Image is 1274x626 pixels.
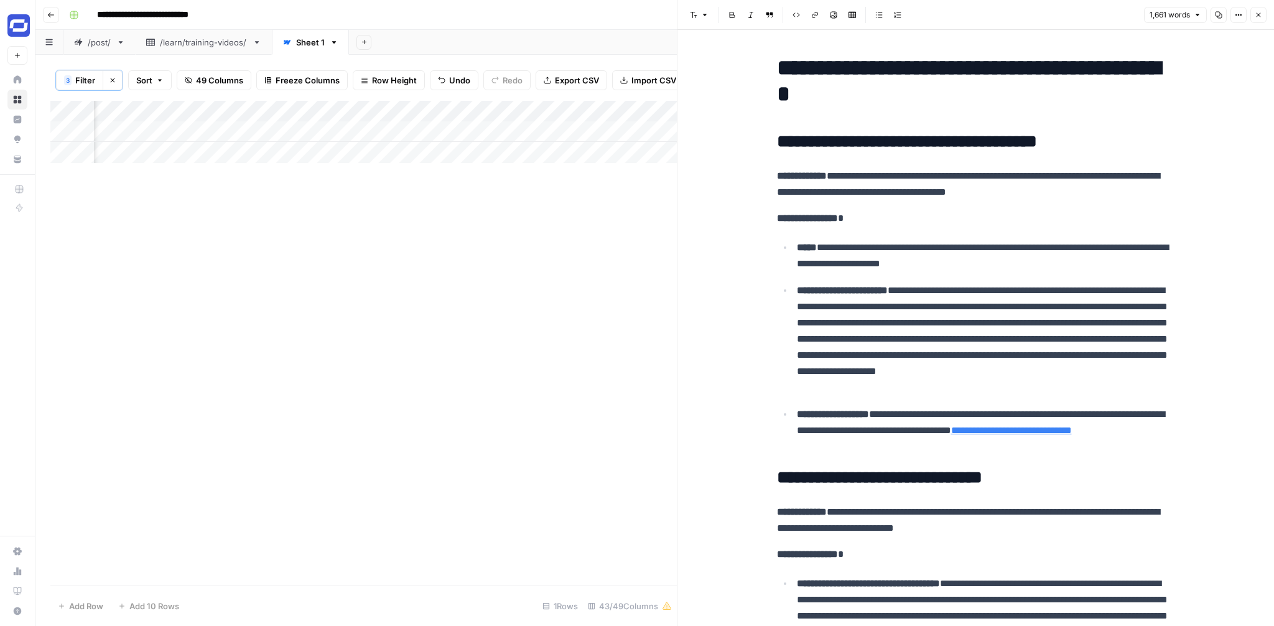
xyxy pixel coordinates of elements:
[63,30,136,55] a: /post/
[372,74,417,86] span: Row Height
[160,36,248,49] div: /learn/training-videos/
[7,149,27,169] a: Your Data
[50,596,111,616] button: Add Row
[129,600,179,612] span: Add 10 Rows
[7,110,27,129] a: Insights
[128,70,172,90] button: Sort
[75,74,95,86] span: Filter
[7,10,27,41] button: Workspace: Synthesia
[177,70,251,90] button: 49 Columns
[7,601,27,621] button: Help + Support
[196,74,243,86] span: 49 Columns
[136,30,272,55] a: /learn/training-videos/
[430,70,478,90] button: Undo
[631,74,676,86] span: Import CSV
[7,14,30,37] img: Synthesia Logo
[555,74,599,86] span: Export CSV
[7,129,27,149] a: Opportunities
[7,561,27,581] a: Usage
[536,70,607,90] button: Export CSV
[7,70,27,90] a: Home
[1144,7,1207,23] button: 1,661 words
[353,70,425,90] button: Row Height
[1150,9,1190,21] span: 1,661 words
[503,74,523,86] span: Redo
[296,36,325,49] div: Sheet 1
[583,596,677,616] div: 43/49 Columns
[272,30,349,55] a: Sheet 1
[256,70,348,90] button: Freeze Columns
[88,36,111,49] div: /post/
[56,70,103,90] button: 3Filter
[537,596,583,616] div: 1 Rows
[7,541,27,561] a: Settings
[7,90,27,110] a: Browse
[483,70,531,90] button: Redo
[449,74,470,86] span: Undo
[7,581,27,601] a: Learning Hub
[276,74,340,86] span: Freeze Columns
[64,75,72,85] div: 3
[136,74,152,86] span: Sort
[612,70,684,90] button: Import CSV
[111,596,187,616] button: Add 10 Rows
[66,75,70,85] span: 3
[69,600,103,612] span: Add Row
